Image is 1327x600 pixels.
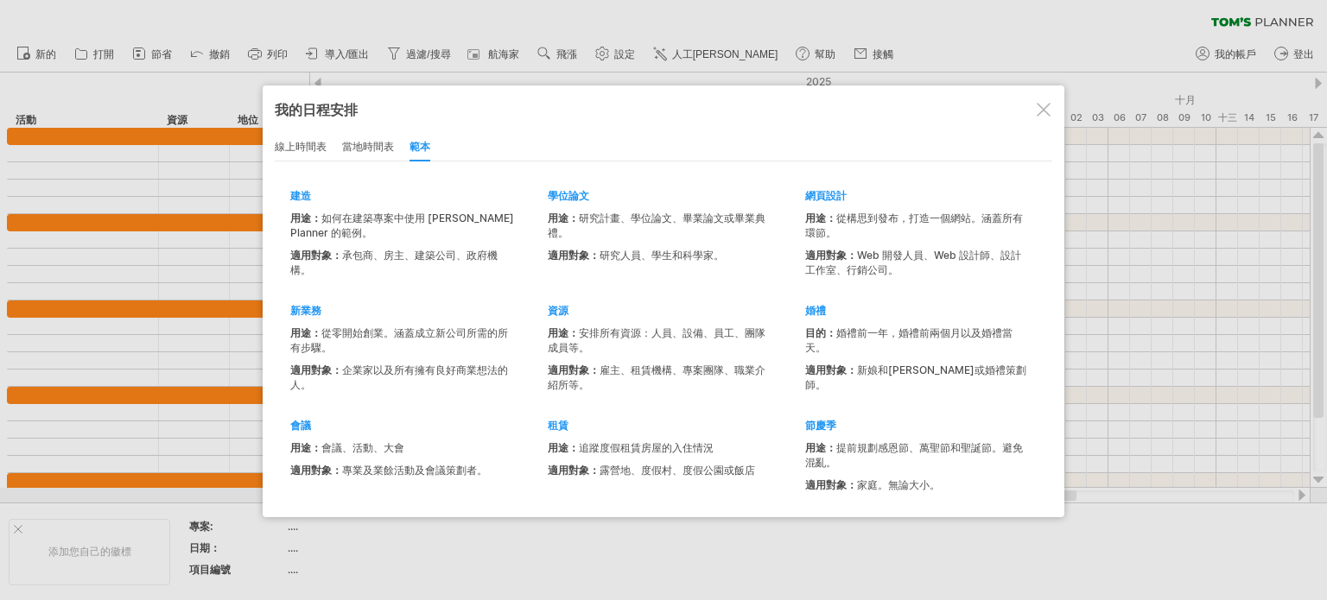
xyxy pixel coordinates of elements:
[805,326,1013,354] font: 婚禮前一年，婚禮前兩個月以及婚禮當天。
[805,212,1023,239] font: 從構思到發布，打造一個網站。涵蓋所有環節。
[290,304,321,317] font: 新業務
[805,189,847,202] font: 網頁設計
[805,212,836,224] font: 用途：
[805,363,857,376] font: 適用對象：
[321,441,404,454] font: 會議、活動、大會
[548,189,589,202] font: 學位論文
[805,304,826,317] font: 婚禮
[290,189,311,202] font: 建造
[548,363,765,391] font: 雇主、租賃機構、專案團隊、職業介紹所等。
[342,140,394,153] font: 當地時間表
[548,326,579,339] font: 用途：
[548,212,579,224] font: 用途：
[290,419,311,432] font: 會議
[548,326,765,354] font: 安排所有資源：人員、設備、員工、團隊成員等。
[275,101,358,118] font: 我的日程安排
[857,478,940,491] font: 家庭。無論大小。
[548,419,568,432] font: 租賃
[548,363,600,376] font: 適用對象：
[290,212,514,239] font: 如何在建築專案中使用 [PERSON_NAME] Planner 的範例。
[805,419,836,432] font: 節慶季
[805,249,857,262] font: 適用對象：
[290,326,508,354] font: 從零開始創業。涵蓋成立新公司所需的所有步驟。
[805,441,836,454] font: 用途：
[548,464,600,477] font: 適用對象：
[805,478,857,491] font: 適用對象：
[548,441,579,454] font: 用途：
[290,464,342,477] font: 適用對象：
[805,363,1026,391] font: 新娘和[PERSON_NAME]或婚禮策劃師。
[579,441,714,454] font: 追蹤度假租賃房屋的入住情況
[290,249,498,276] font: 承包商、房主、建築公司、政府機構。
[805,249,1021,276] font: Web 開發人員、Web 設計師、設計工作室、行銷公司。
[290,363,508,391] font: 企業家以及所有擁有良好商業想法的人。
[290,441,321,454] font: 用途：
[275,140,327,153] font: 線上時間表
[290,212,321,224] font: 用途：
[805,326,836,339] font: 目的：
[342,464,487,477] font: 專業及業餘活動及會議策劃者。
[548,212,765,239] font: 研究計畫、學位論文、畢業論文或畢業典禮。
[290,249,342,262] font: 適用對象：
[600,464,755,477] font: 露營地、度假村、度假公園或飯店
[290,363,342,376] font: 適用對象：
[600,249,724,262] font: 研究人員、學生和科學家。
[410,140,430,153] font: 範本
[548,249,600,262] font: 適用對象：
[290,326,321,339] font: 用途：
[548,304,568,317] font: 資源
[805,441,1023,469] font: 提前規劃感恩節、萬聖節和聖誕節。避免混亂。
